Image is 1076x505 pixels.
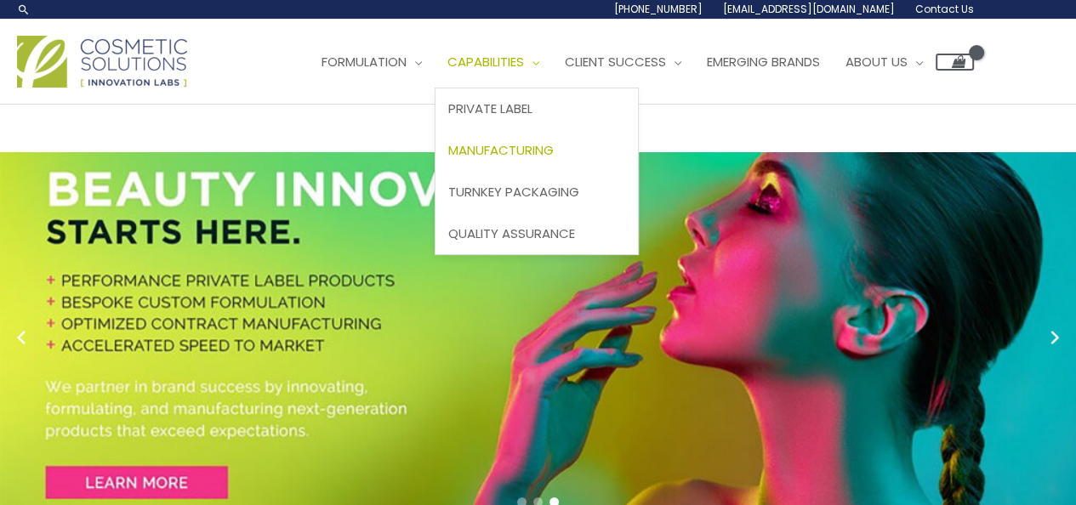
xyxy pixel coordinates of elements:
[448,141,554,159] span: Manufacturing
[9,325,34,350] button: Previous slide
[435,37,552,88] a: Capabilities
[694,37,833,88] a: Emerging Brands
[322,53,407,71] span: Formulation
[845,53,908,71] span: About Us
[614,2,703,16] span: [PHONE_NUMBER]
[936,54,974,71] a: View Shopping Cart, empty
[448,224,575,242] span: Quality Assurance
[447,53,524,71] span: Capabilities
[17,36,187,88] img: Cosmetic Solutions Logo
[436,130,638,172] a: Manufacturing
[436,88,638,130] a: Private Label
[552,37,694,88] a: Client Success
[296,37,974,88] nav: Site Navigation
[448,99,532,117] span: Private Label
[448,183,579,201] span: Turnkey Packaging
[17,3,31,16] a: Search icon link
[309,37,435,88] a: Formulation
[915,2,974,16] span: Contact Us
[1042,325,1067,350] button: Next slide
[723,2,895,16] span: [EMAIL_ADDRESS][DOMAIN_NAME]
[833,37,936,88] a: About Us
[436,171,638,213] a: Turnkey Packaging
[707,53,820,71] span: Emerging Brands
[436,213,638,254] a: Quality Assurance
[565,53,666,71] span: Client Success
